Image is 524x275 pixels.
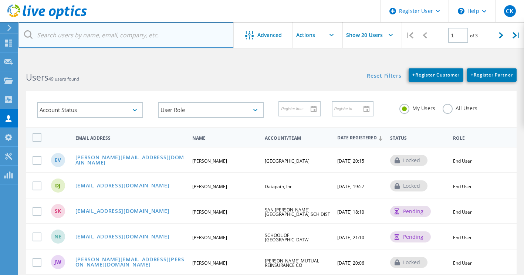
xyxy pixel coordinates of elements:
span: NE [54,234,61,239]
span: Account/Team [265,136,331,140]
span: 49 users found [48,76,79,82]
a: [PERSON_NAME][EMAIL_ADDRESS][PERSON_NAME][DOMAIN_NAME] [75,257,186,268]
a: [EMAIL_ADDRESS][DOMAIN_NAME] [75,183,170,189]
div: User Role [158,102,264,118]
div: pending [390,231,431,242]
span: End User [453,183,472,190]
a: [EMAIL_ADDRESS][DOMAIN_NAME] [75,208,170,215]
b: Users [26,71,48,83]
span: [PERSON_NAME] [192,183,227,190]
span: Date Registered [337,136,384,140]
input: Register to [332,102,368,116]
div: Account Status [37,102,143,118]
span: Role [453,136,490,140]
span: End User [453,209,472,215]
div: locked [390,155,427,166]
span: eV [55,157,61,163]
span: DJ [55,183,61,188]
span: JW [54,259,61,265]
span: End User [453,260,472,266]
span: [PERSON_NAME] [192,209,227,215]
span: SK [55,208,61,214]
span: [PERSON_NAME] [192,158,227,164]
span: Register Partner [471,72,513,78]
span: [DATE] 18:10 [337,209,364,215]
span: Email Address [75,136,186,140]
div: | [402,22,417,48]
label: All Users [443,104,477,111]
label: My Users [399,104,435,111]
a: +Register Partner [467,68,517,82]
a: [PERSON_NAME][EMAIL_ADDRESS][DOMAIN_NAME] [75,155,186,166]
span: [DATE] 20:15 [337,158,364,164]
div: | [509,22,524,48]
b: + [412,72,415,78]
span: Name [192,136,258,140]
div: locked [390,180,427,191]
div: pending [390,206,431,217]
div: locked [390,257,427,268]
span: Datapath, Inc [265,183,292,190]
span: of 3 [470,33,478,39]
span: End User [453,234,472,241]
span: CK [506,8,513,14]
span: SAN [PERSON_NAME][GEOGRAPHIC_DATA] SCH DIST [265,207,330,217]
span: [DATE] 21:10 [337,234,364,241]
span: [PERSON_NAME] [192,260,227,266]
span: [DATE] 20:06 [337,260,364,266]
span: [PERSON_NAME] MUTUAL REINSURANCE CO [265,258,319,268]
a: Live Optics Dashboard [7,16,87,21]
svg: \n [458,8,464,14]
a: Reset Filters [367,73,401,79]
input: Search users by name, email, company, etc. [18,22,234,48]
span: SCHOOL OF [GEOGRAPHIC_DATA] [265,232,310,243]
span: Status [390,136,447,140]
span: [PERSON_NAME] [192,234,227,241]
b: + [471,72,474,78]
span: End User [453,158,472,164]
a: [EMAIL_ADDRESS][DOMAIN_NAME] [75,234,170,240]
span: [GEOGRAPHIC_DATA] [265,158,310,164]
span: [DATE] 19:57 [337,183,364,190]
span: Advanced [257,33,282,38]
a: +Register Customer [409,68,463,82]
span: Register Customer [412,72,460,78]
input: Register from [279,102,314,116]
